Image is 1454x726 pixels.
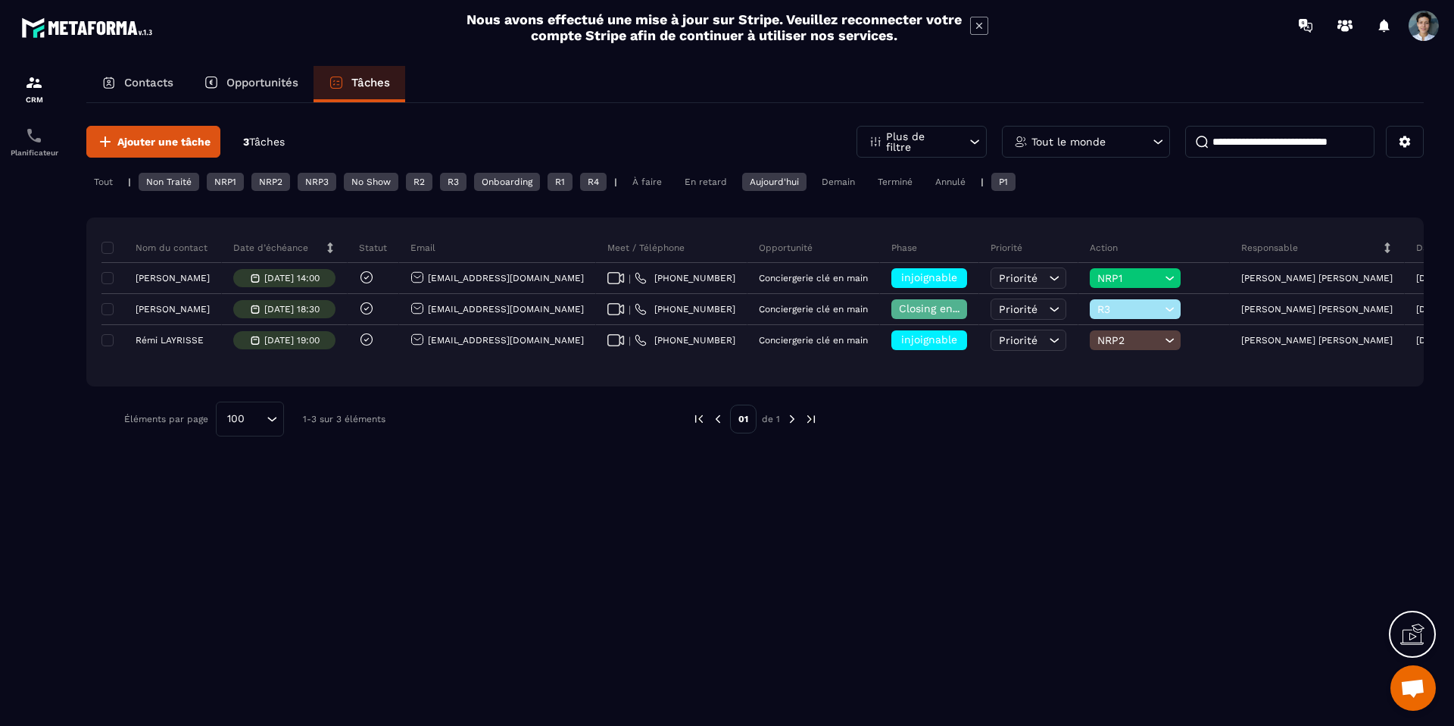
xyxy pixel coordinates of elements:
div: No Show [344,173,398,191]
div: Onboarding [474,173,540,191]
div: R1 [548,173,573,191]
p: [DATE] 18:30 [264,304,320,314]
p: Action [1090,242,1118,254]
span: | [629,335,631,346]
p: Conciergerie clé en main [759,304,868,314]
p: [PERSON_NAME] [PERSON_NAME] [1241,304,1393,314]
div: À faire [625,173,669,191]
span: Tâches [249,136,285,148]
p: Conciergerie clé en main [759,273,868,283]
a: [PHONE_NUMBER] [635,334,735,346]
p: Responsable [1241,242,1298,254]
div: Terminé [870,173,920,191]
div: Non Traité [139,173,199,191]
a: [PHONE_NUMBER] [635,303,735,315]
p: Phase [891,242,917,254]
span: | [629,273,631,284]
input: Search for option [250,411,263,427]
span: NRP1 [1097,272,1161,284]
a: [PHONE_NUMBER] [635,272,735,284]
span: | [629,304,631,315]
div: R3 [440,173,466,191]
span: Priorité [999,272,1037,284]
p: [DATE] 19:00 [264,335,320,346]
span: injoignable [901,333,957,346]
span: injoignable [901,271,957,283]
span: NRP2 [1097,334,1161,346]
p: Plus de filtre [886,131,953,152]
span: Closing en cours [899,302,985,314]
div: Demain [814,173,863,191]
p: Statut [359,242,387,254]
p: Tout le monde [1031,136,1106,147]
span: R3 [1097,303,1161,315]
p: [PERSON_NAME] [136,273,210,283]
p: [PERSON_NAME] [PERSON_NAME] [1241,335,1393,346]
a: schedulerschedulerPlanificateur [4,115,64,168]
p: 01 [730,405,757,433]
img: scheduler [25,127,43,145]
span: Priorité [999,334,1037,346]
a: formationformationCRM [4,62,64,115]
div: Ouvrir le chat [1390,665,1436,711]
div: Aujourd'hui [742,173,807,191]
div: NRP2 [251,173,290,191]
p: de 1 [762,413,780,425]
p: | [128,177,131,187]
p: 3 [243,135,285,149]
p: [DATE] 14:00 [264,273,320,283]
img: next [804,412,818,426]
p: Planificateur [4,149,64,157]
div: En retard [677,173,735,191]
p: Opportunités [226,76,298,89]
a: Tâches [314,66,405,102]
img: logo [21,14,158,42]
p: CRM [4,95,64,104]
div: NRP3 [298,173,336,191]
p: Nom du contact [105,242,207,254]
img: formation [25,74,43,92]
div: NRP1 [207,173,244,191]
div: Annulé [928,173,973,191]
div: Tout [86,173,120,191]
button: Ajouter une tâche [86,126,220,158]
p: | [614,177,617,187]
span: Priorité [999,303,1037,315]
div: Search for option [216,402,284,437]
img: prev [711,412,725,426]
a: Contacts [86,66,189,102]
span: Ajouter une tâche [117,134,211,149]
p: Contacts [124,76,173,89]
p: Priorité [991,242,1022,254]
h2: Nous avons effectué une mise à jour sur Stripe. Veuillez reconnecter votre compte Stripe afin de ... [466,11,963,43]
div: P1 [991,173,1016,191]
p: | [981,177,984,187]
p: Rémi LAYRISSE [136,335,204,346]
p: Tâches [351,76,390,89]
div: R2 [406,173,432,191]
p: 1-3 sur 3 éléments [303,414,385,424]
img: next [785,412,799,426]
span: 100 [222,411,250,427]
img: prev [692,412,706,426]
p: Date d’échéance [233,242,308,254]
p: Conciergerie clé en main [759,335,868,346]
p: [PERSON_NAME] [PERSON_NAME] [1241,273,1393,283]
p: Opportunité [759,242,813,254]
a: Opportunités [189,66,314,102]
p: [PERSON_NAME] [136,304,210,314]
div: R4 [580,173,607,191]
p: Meet / Téléphone [607,242,685,254]
p: Email [410,242,435,254]
p: Éléments par page [124,414,208,424]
